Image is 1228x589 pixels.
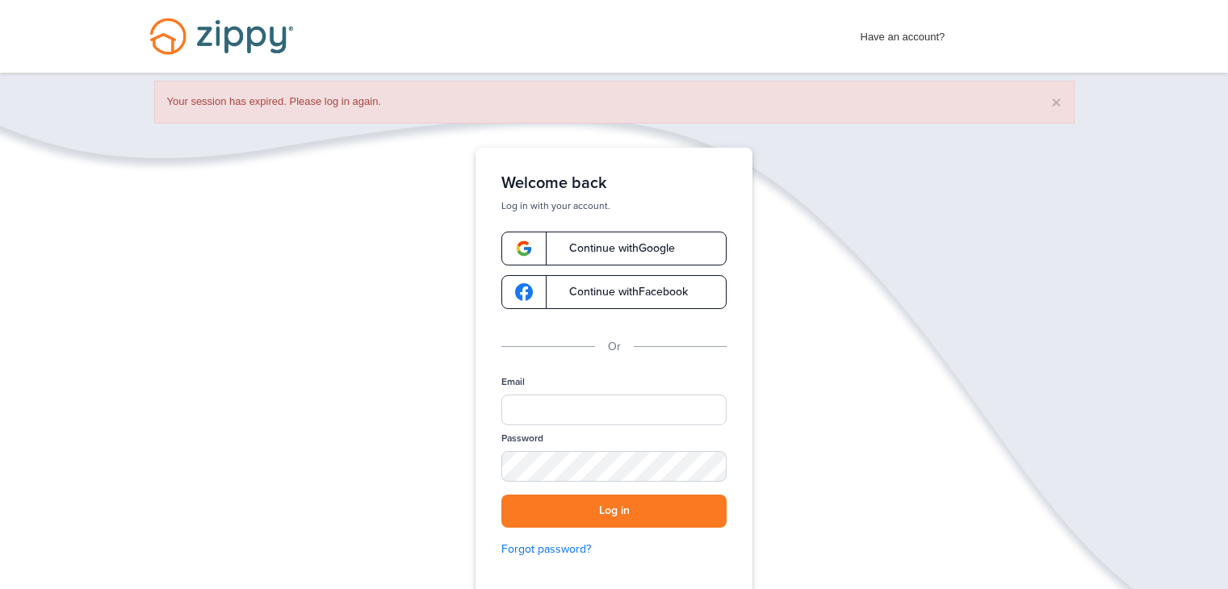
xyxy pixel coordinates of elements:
[501,199,727,212] p: Log in with your account.
[501,232,727,265] a: google-logoContinue withGoogle
[501,451,727,482] input: Password
[501,495,727,528] button: Log in
[515,283,533,301] img: google-logo
[501,375,525,389] label: Email
[501,173,727,193] h1: Welcome back
[608,338,621,356] p: Or
[501,432,543,445] label: Password
[861,20,945,46] span: Have an account?
[1051,94,1061,111] button: ×
[515,240,533,257] img: google-logo
[154,81,1075,123] div: Your session has expired. Please log in again.
[501,541,727,558] a: Forgot password?
[553,286,688,298] span: Continue with Facebook
[501,275,727,309] a: google-logoContinue withFacebook
[501,395,727,425] input: Email
[553,243,675,254] span: Continue with Google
